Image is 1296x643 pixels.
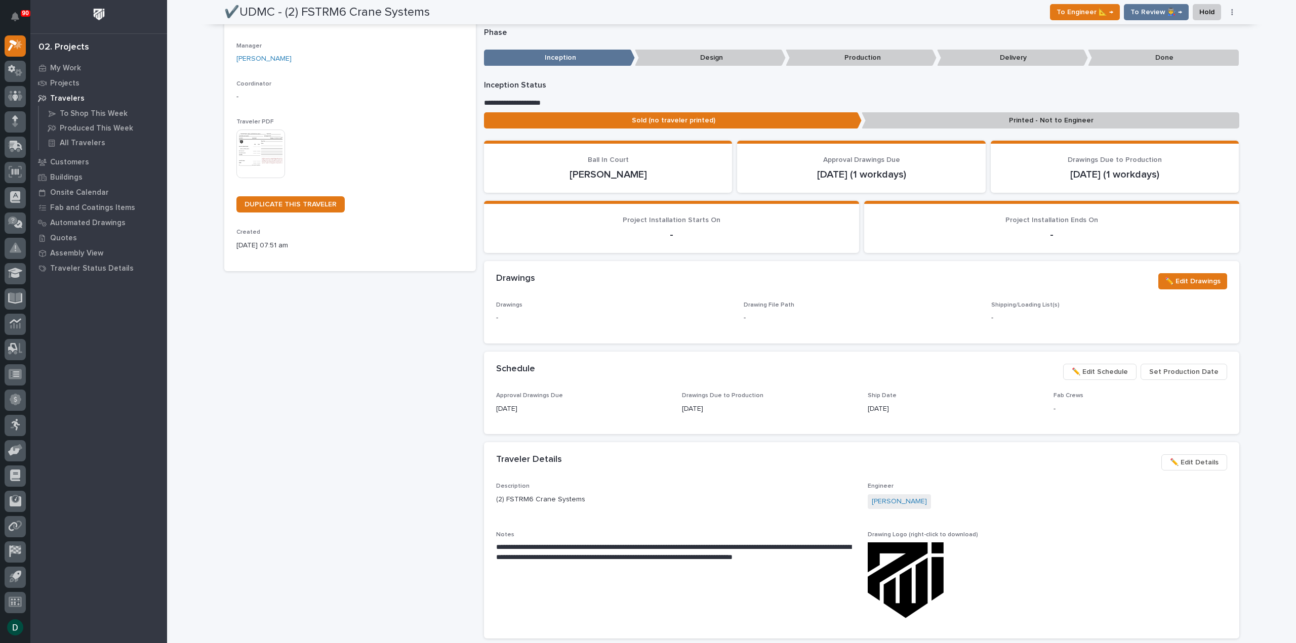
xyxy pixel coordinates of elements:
p: [DATE] (1 workdays) [749,168,974,181]
p: - [1054,404,1227,414]
p: To Shop This Week [60,109,128,118]
p: Produced This Week [60,124,133,133]
span: Traveler PDF [236,119,274,125]
p: Automated Drawings [50,219,126,228]
p: - [744,313,746,323]
p: Inception Status [484,80,1239,90]
a: [PERSON_NAME] [872,496,927,507]
button: ✏️ Edit Drawings [1158,273,1227,289]
h2: Schedule [496,364,535,375]
span: Created [236,229,260,235]
h2: ✔️UDMC - (2) FSTRM6 Crane Systems [224,5,430,20]
a: Projects [30,75,167,91]
p: 90 [22,10,29,17]
div: Notifications90 [13,12,26,28]
p: Phase [484,28,1239,37]
span: Drawings Due to Production [1068,156,1162,163]
a: Customers [30,154,167,169]
span: ✏️ Edit Drawings [1165,275,1221,287]
a: Assembly View [30,245,167,261]
a: [PERSON_NAME] [236,54,292,64]
p: All Travelers [60,139,105,148]
p: Projects [50,79,79,88]
p: Customers [50,158,89,167]
p: Buildings [50,173,83,182]
p: Quotes [50,234,77,243]
img: YvUmrxuEWZnrRKWs0MoMmQP-q9O4hEMOhc9AS7CUg8w [868,542,944,618]
p: Inception [484,50,635,66]
h2: Drawings [496,273,535,284]
p: Travelers [50,94,85,103]
p: - [496,313,732,323]
div: 02. Projects [38,42,89,53]
a: Fab and Coatings Items [30,200,167,215]
span: Drawing Logo (right-click to download) [868,532,978,538]
span: Fab Crews [1054,393,1083,399]
span: Set Production Date [1149,366,1219,378]
p: [DATE] [682,404,856,414]
span: Description [496,483,530,489]
a: My Work [30,60,167,75]
span: Drawing File Path [744,302,794,308]
button: ✏️ Edit Details [1161,454,1227,470]
p: Done [1088,50,1239,66]
p: (2) FSTRM6 Crane Systems [496,494,856,505]
p: Traveler Status Details [50,264,134,273]
a: To Shop This Week [39,106,167,120]
a: Traveler Status Details [30,261,167,276]
a: Produced This Week [39,121,167,135]
span: Drawings [496,302,522,308]
p: Fab and Coatings Items [50,203,135,212]
span: Ship Date [868,393,897,399]
span: Ball In Court [588,156,629,163]
p: - [496,229,847,241]
span: Manager [236,43,262,49]
p: [PERSON_NAME] [496,168,720,181]
a: All Travelers [39,136,167,150]
button: ✏️ Edit Schedule [1063,364,1137,380]
p: [DATE] [496,404,670,414]
span: To Review 👨‍🏭 → [1130,6,1182,18]
button: Hold [1193,4,1221,20]
span: ✏️ Edit Details [1170,456,1219,468]
a: Buildings [30,169,167,185]
button: users-avatar [5,617,26,638]
p: Printed - Not to Engineer [862,112,1239,129]
button: To Engineer 📐 → [1050,4,1120,20]
p: Delivery [937,50,1088,66]
span: To Engineer 📐 → [1057,6,1113,18]
a: Travelers [30,91,167,106]
span: Project Installation Ends On [1005,217,1098,224]
p: [DATE] [868,404,1041,414]
span: DUPLICATE THIS TRAVELER [245,201,337,208]
p: Design [635,50,786,66]
span: Approval Drawings Due [496,393,563,399]
span: Project Installation Starts On [623,217,720,224]
p: - [236,92,464,102]
button: To Review 👨‍🏭 → [1124,4,1189,20]
p: Assembly View [50,249,103,258]
span: Notes [496,532,514,538]
p: - [991,313,1227,323]
p: Sold (no traveler printed) [484,112,862,129]
h2: Traveler Details [496,454,562,465]
span: ✏️ Edit Schedule [1072,366,1128,378]
span: Engineer [868,483,894,489]
span: Drawings Due to Production [682,393,763,399]
a: Quotes [30,230,167,245]
p: Onsite Calendar [50,188,109,197]
p: - [876,229,1227,241]
span: Approval Drawings Due [823,156,900,163]
span: Hold [1199,6,1214,18]
a: Onsite Calendar [30,185,167,200]
button: Set Production Date [1141,364,1227,380]
p: [DATE] 07:51 am [236,240,464,251]
p: [DATE] (1 workdays) [1003,168,1227,181]
button: Notifications [5,6,26,27]
span: Coordinator [236,81,271,87]
p: My Work [50,64,81,73]
a: Automated Drawings [30,215,167,230]
img: Workspace Logo [90,5,108,24]
span: Shipping/Loading List(s) [991,302,1060,308]
p: Production [786,50,937,66]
